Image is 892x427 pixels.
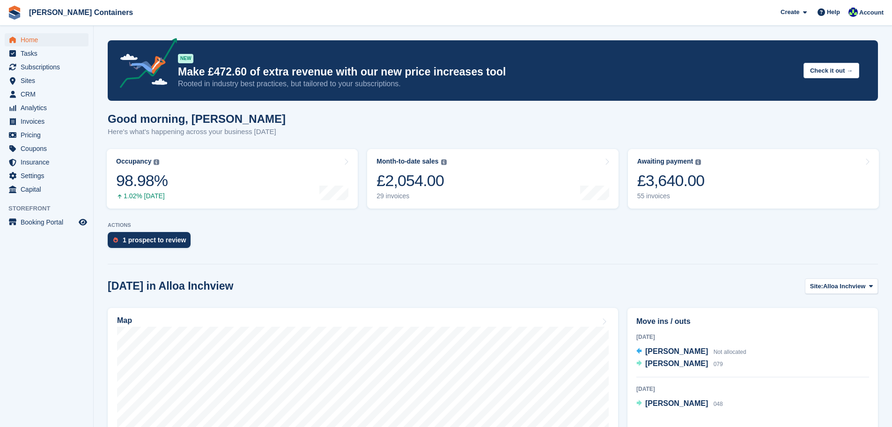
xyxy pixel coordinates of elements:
div: [DATE] [636,333,869,341]
div: 1 prospect to review [123,236,186,244]
span: [PERSON_NAME] [645,399,708,407]
span: Sites [21,74,77,87]
span: [PERSON_NAME] [645,360,708,367]
a: [PERSON_NAME] Not allocated [636,346,746,358]
a: Awaiting payment £3,640.00 55 invoices [628,149,879,209]
a: menu [5,88,88,101]
span: Help [827,7,840,17]
a: Preview store [77,217,88,228]
span: Analytics [21,101,77,114]
img: prospect-51fa495bee0391a8d652442698ab0144808aea92771e9ea1ae160a38d050c398.svg [113,237,118,243]
a: menu [5,216,88,229]
p: ACTIONS [108,222,878,228]
div: Month-to-date sales [376,157,438,165]
div: Awaiting payment [637,157,693,165]
span: CRM [21,88,77,101]
span: 079 [714,361,723,367]
a: menu [5,142,88,155]
span: Capital [21,183,77,196]
a: Month-to-date sales £2,054.00 29 invoices [367,149,618,209]
span: Tasks [21,47,77,60]
span: [PERSON_NAME] [645,347,708,355]
a: [PERSON_NAME] Containers [25,5,137,20]
a: [PERSON_NAME] 048 [636,398,723,410]
img: price-adjustments-announcement-icon-8257ccfd72463d97f412b2fc003d46551f7dbcb40ab6d574587a9cd5c0d94... [112,38,177,91]
div: £3,640.00 [637,171,705,190]
span: Alloa Inchview [823,282,865,291]
p: Here's what's happening across your business [DATE] [108,127,286,137]
a: Occupancy 98.98% 1.02% [DATE] [107,149,358,209]
span: Site: [810,282,823,291]
span: Account [859,8,884,17]
a: menu [5,74,88,87]
div: £2,054.00 [376,171,446,190]
a: menu [5,33,88,46]
button: Check it out → [804,63,859,78]
span: 048 [714,401,723,407]
div: 29 invoices [376,192,446,200]
a: menu [5,47,88,60]
a: menu [5,156,88,169]
span: Invoices [21,115,77,128]
p: Rooted in industry best practices, but tailored to your subscriptions. [178,79,796,89]
span: Storefront [8,204,93,213]
div: 55 invoices [637,192,705,200]
img: icon-info-grey-7440780725fd019a000dd9b08b2336e03edf1995a4989e88bcd33f0948082b44.svg [695,159,701,165]
h2: [DATE] in Alloa Inchview [108,280,233,292]
div: 98.98% [116,171,168,190]
span: Booking Portal [21,216,77,229]
img: stora-icon-8386f47178a22dfd0bd8f6a31ec36ba5ce8667c1dd55bd0f319d3a0aa187defe.svg [7,6,22,20]
span: Pricing [21,128,77,142]
img: icon-info-grey-7440780725fd019a000dd9b08b2336e03edf1995a4989e88bcd33f0948082b44.svg [154,159,159,165]
a: menu [5,169,88,182]
a: menu [5,101,88,114]
span: Coupons [21,142,77,155]
a: menu [5,128,88,142]
h2: Move ins / outs [636,316,869,327]
h2: Map [117,316,132,325]
div: NEW [178,54,193,63]
span: Not allocated [714,349,746,355]
span: Subscriptions [21,60,77,74]
span: Create [781,7,799,17]
a: menu [5,60,88,74]
img: Audra Whitelaw [848,7,858,17]
span: Home [21,33,77,46]
a: menu [5,115,88,128]
div: Occupancy [116,157,151,165]
a: 1 prospect to review [108,232,195,253]
a: [PERSON_NAME] 079 [636,358,723,370]
h1: Good morning, [PERSON_NAME] [108,112,286,125]
div: [DATE] [636,385,869,393]
p: Make £472.60 of extra revenue with our new price increases tool [178,65,796,79]
a: menu [5,183,88,196]
div: 1.02% [DATE] [116,192,168,200]
img: icon-info-grey-7440780725fd019a000dd9b08b2336e03edf1995a4989e88bcd33f0948082b44.svg [441,159,447,165]
button: Site: Alloa Inchview [805,278,878,294]
span: Insurance [21,156,77,169]
span: Settings [21,169,77,182]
